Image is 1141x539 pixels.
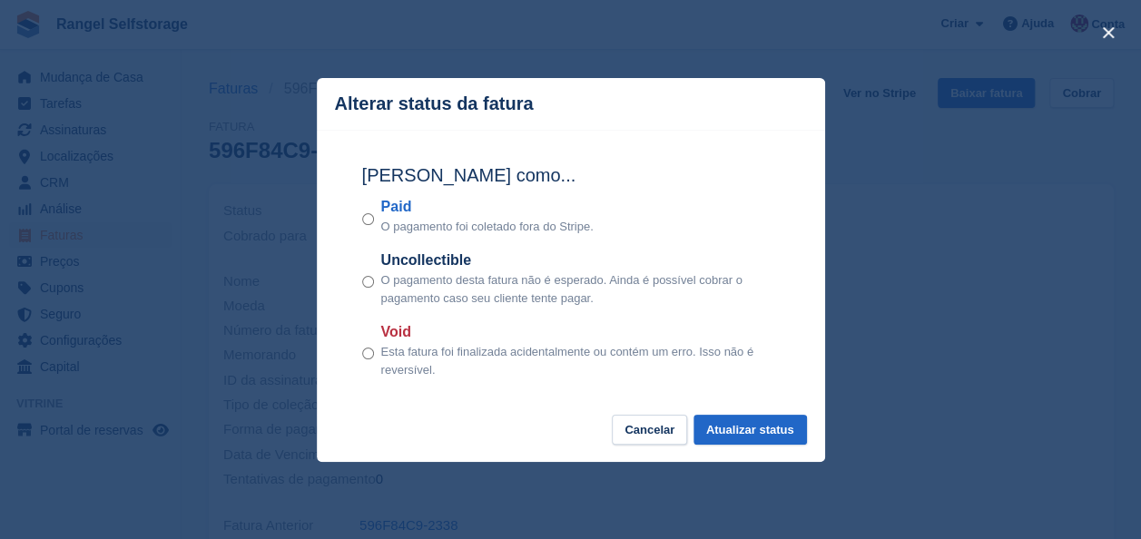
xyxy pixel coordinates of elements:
[335,93,534,114] p: Alterar status da fatura
[381,271,780,307] p: O pagamento desta fatura não é esperado. Ainda é possível cobrar o pagamento caso seu cliente ten...
[381,343,780,378] p: Esta fatura foi finalizada acidentalmente ou contém um erro. Isso não é reversível.
[1094,18,1123,47] button: close
[381,321,780,343] label: Void
[381,218,594,236] p: O pagamento foi coletado fora do Stripe.
[612,415,687,445] button: Cancelar
[381,196,594,218] label: Paid
[362,162,780,189] h2: [PERSON_NAME] como...
[693,415,807,445] button: Atualizar status
[381,250,780,271] label: Uncollectible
